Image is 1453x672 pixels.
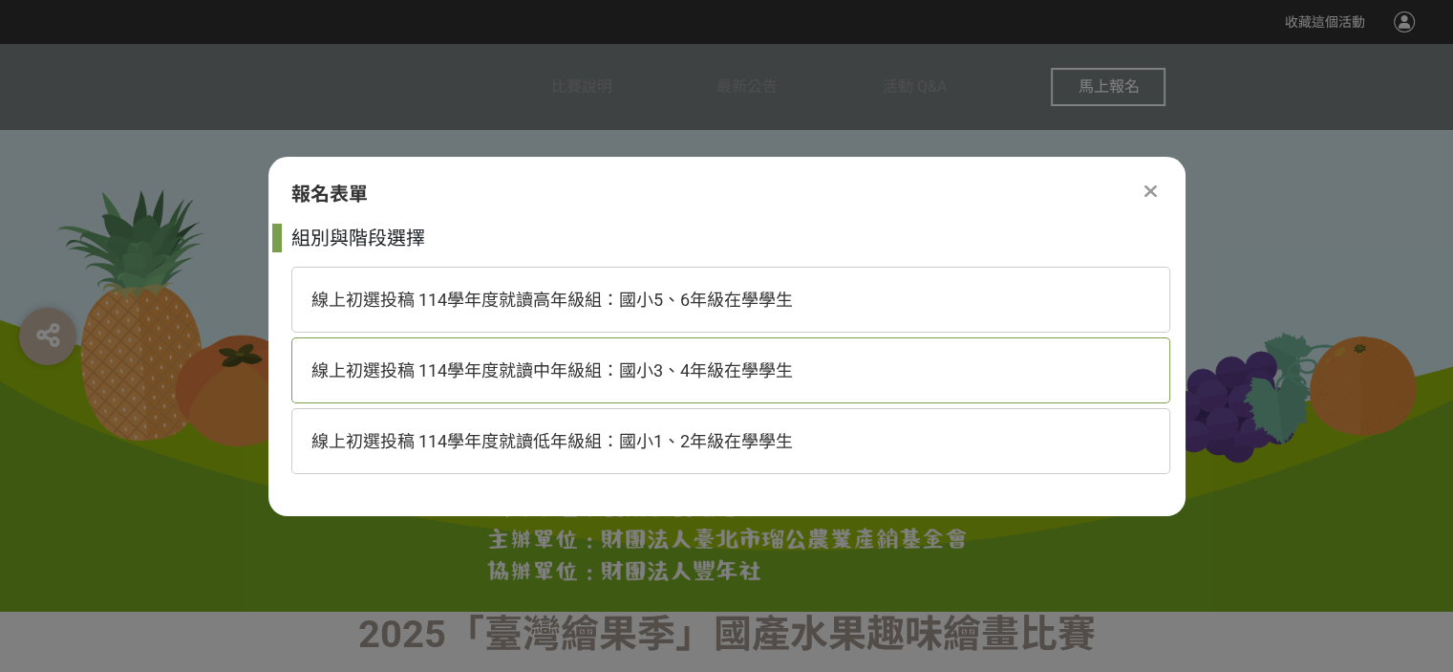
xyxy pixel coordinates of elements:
div: 組別與階段選擇 [291,224,1170,252]
span: 最新公告 [716,77,778,96]
button: 馬上報名 [1051,68,1165,106]
span: 報名表單 [291,183,368,206]
span: 收藏這個活動 [1285,14,1365,30]
span: 線上初選投稿 114學年度就讀中年級組：國小3、4年級在學學生 [311,360,793,380]
span: 活動 Q&A [883,77,947,96]
span: 線上初選投稿 114學年度就讀低年級組：國小1、2年級在學學生 [311,431,793,451]
a: 比賽說明 [551,44,612,130]
a: 活動 Q&A [883,44,947,130]
a: 最新公告 [716,44,778,130]
h1: 2025「臺灣繪果季」國產水果趣味繪畫比賽 [249,612,1205,658]
span: 比賽說明 [551,77,612,96]
span: 馬上報名 [1078,77,1139,96]
span: 線上初選投稿 114學年度就讀高年級組：國小5、6年級在學學生 [311,290,793,310]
